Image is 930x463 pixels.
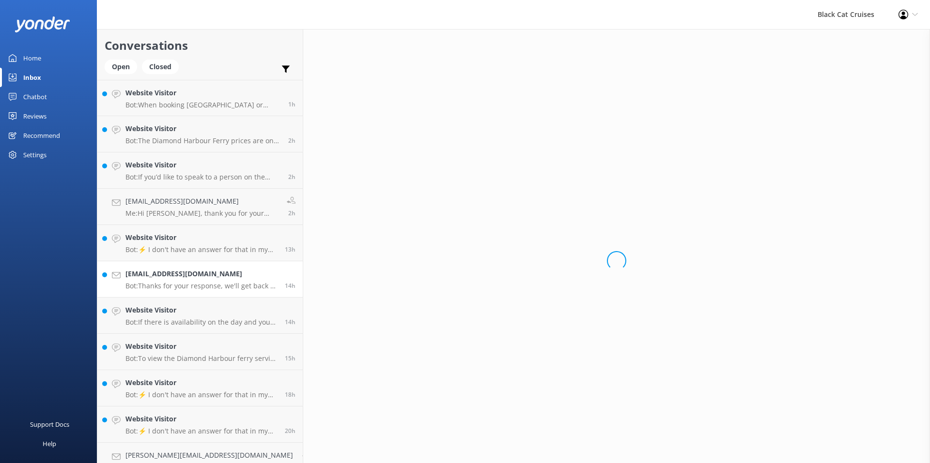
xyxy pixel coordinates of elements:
[285,390,295,399] span: Sep 26 2025 05:00pm (UTC +12:00) Pacific/Auckland
[125,160,281,170] h4: Website Visitor
[43,434,56,453] div: Help
[288,209,295,217] span: Sep 27 2025 08:29am (UTC +12:00) Pacific/Auckland
[125,88,281,98] h4: Website Visitor
[142,61,184,72] a: Closed
[97,116,303,152] a: Website VisitorBot:The Diamond Harbour Ferry prices are one-way, starting from $6 per adult and $...
[105,60,137,74] div: Open
[97,406,303,443] a: Website VisitorBot:⚡ I don't have an answer for that in my knowledge base. Please try and rephras...
[142,60,179,74] div: Closed
[125,269,278,279] h4: [EMAIL_ADDRESS][DOMAIN_NAME]
[23,106,46,126] div: Reviews
[23,145,46,164] div: Settings
[125,390,278,399] p: Bot: ⚡ I don't have an answer for that in my knowledge base. Please try and rephrase your questio...
[15,16,70,32] img: yonder-white-logo.png
[125,354,278,363] p: Bot: To view the Diamond Harbour ferry service schedule, please visit [URL][DOMAIN_NAME].
[125,341,278,352] h4: Website Visitor
[125,232,278,243] h4: Website Visitor
[125,427,278,435] p: Bot: ⚡ I don't have an answer for that in my knowledge base. Please try and rephrase your questio...
[285,318,295,326] span: Sep 26 2025 08:34pm (UTC +12:00) Pacific/Auckland
[125,245,278,254] p: Bot: ⚡ I don't have an answer for that in my knowledge base. Please try and rephrase your questio...
[285,427,295,435] span: Sep 26 2025 02:41pm (UTC +12:00) Pacific/Auckland
[23,126,60,145] div: Recommend
[125,450,293,461] h4: [PERSON_NAME][EMAIL_ADDRESS][DOMAIN_NAME]
[23,87,47,106] div: Chatbot
[285,245,295,254] span: Sep 26 2025 09:18pm (UTC +12:00) Pacific/Auckland
[125,123,281,134] h4: Website Visitor
[30,415,69,434] div: Support Docs
[125,282,278,290] p: Bot: Thanks for your response, we'll get back to you as soon as we can during opening hours.
[97,298,303,334] a: Website VisitorBot:If there is availability on the day and you meet the swimming requirements, it...
[125,101,281,109] p: Bot: When booking [GEOGRAPHIC_DATA] or Ripapa, each trip will show you a one-way price. You can b...
[285,282,295,290] span: Sep 26 2025 09:04pm (UTC +12:00) Pacific/Auckland
[23,68,41,87] div: Inbox
[125,318,278,327] p: Bot: If there is availability on the day and you meet the swimming requirements, it may be possib...
[125,377,278,388] h4: Website Visitor
[97,152,303,189] a: Website VisitorBot:If you’d like to speak to a person on the Black Cat team, you can reach us on ...
[105,36,295,55] h2: Conversations
[97,261,303,298] a: [EMAIL_ADDRESS][DOMAIN_NAME]Bot:Thanks for your response, we'll get back to you as soon as we can...
[23,48,41,68] div: Home
[97,225,303,261] a: Website VisitorBot:⚡ I don't have an answer for that in my knowledge base. Please try and rephras...
[97,370,303,406] a: Website VisitorBot:⚡ I don't have an answer for that in my knowledge base. Please try and rephras...
[125,196,279,207] h4: [EMAIL_ADDRESS][DOMAIN_NAME]
[97,80,303,116] a: Website VisitorBot:When booking [GEOGRAPHIC_DATA] or Ripapa, each trip will show you a one-way pr...
[288,100,295,108] span: Sep 27 2025 10:09am (UTC +12:00) Pacific/Auckland
[125,173,281,181] p: Bot: If you’d like to speak to a person on the Black Cat team, you can reach us on [PHONE_NUMBER]...
[125,414,278,424] h4: Website Visitor
[97,189,303,225] a: [EMAIL_ADDRESS][DOMAIN_NAME]Me:Hi [PERSON_NAME], thank you for your message and yes we sell these...
[125,136,281,145] p: Bot: The Diamond Harbour Ferry prices are one-way, starting from $6 per adult and $4 per child. W...
[285,354,295,362] span: Sep 26 2025 07:54pm (UTC +12:00) Pacific/Auckland
[288,173,295,181] span: Sep 27 2025 08:49am (UTC +12:00) Pacific/Auckland
[125,209,279,218] p: Me: Hi [PERSON_NAME], thank you for your message and yes we sell these toys in our Retail Shop wh...
[97,334,303,370] a: Website VisitorBot:To view the Diamond Harbour ferry service schedule, please visit [URL][DOMAIN_...
[125,305,278,315] h4: Website Visitor
[105,61,142,72] a: Open
[288,136,295,145] span: Sep 27 2025 08:54am (UTC +12:00) Pacific/Auckland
